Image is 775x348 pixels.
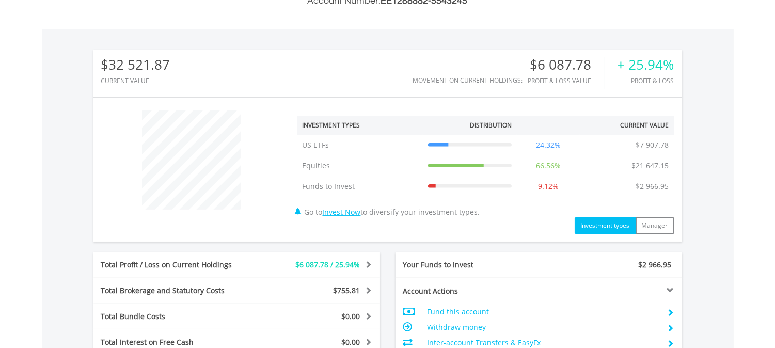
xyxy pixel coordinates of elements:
td: Fund this account [427,304,659,320]
div: $32 521.87 [101,57,170,72]
td: US ETFs [297,135,423,155]
button: Manager [636,217,674,234]
td: $2 966.95 [631,176,674,197]
div: Go to to diversify your investment types. [290,105,682,234]
div: Total Interest on Free Cash [93,337,261,347]
div: Profit & Loss Value [528,77,605,84]
th: Current Value [580,116,674,135]
span: $2 966.95 [639,260,672,270]
td: $7 907.78 [631,135,674,155]
div: Profit & Loss [618,77,674,84]
div: Total Bundle Costs [93,311,261,322]
div: Distribution [470,121,512,130]
a: Invest Now [323,207,361,217]
span: $6 087.78 / 25.94% [296,260,360,270]
td: 9.12% [517,176,580,197]
div: + 25.94% [618,57,674,72]
div: CURRENT VALUE [101,77,170,84]
div: Movement on Current Holdings: [413,77,523,84]
div: Account Actions [396,286,539,296]
div: Your Funds to Invest [396,260,539,270]
div: Total Profit / Loss on Current Holdings [93,260,261,270]
td: 66.56% [517,155,580,176]
div: $6 087.78 [528,57,605,72]
td: 24.32% [517,135,580,155]
span: $755.81 [334,286,360,295]
td: Equities [297,155,423,176]
button: Investment types [575,217,636,234]
div: Total Brokerage and Statutory Costs [93,286,261,296]
td: Funds to Invest [297,176,423,197]
span: $0.00 [342,337,360,347]
span: $0.00 [342,311,360,321]
td: $21 647.15 [627,155,674,176]
td: Withdraw money [427,320,659,335]
th: Investment Types [297,116,423,135]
